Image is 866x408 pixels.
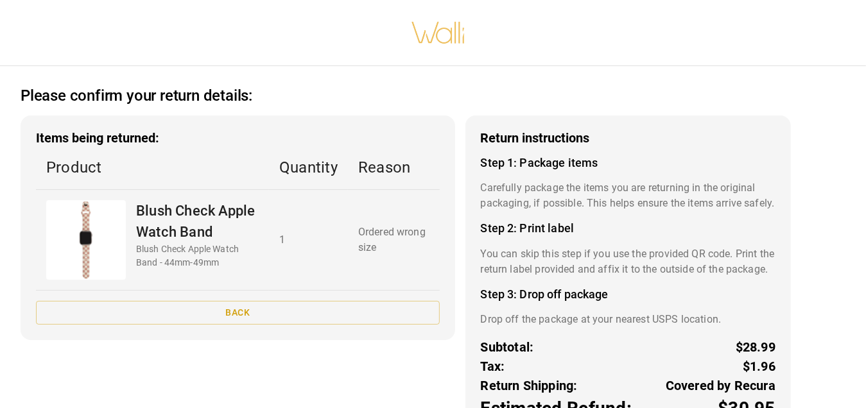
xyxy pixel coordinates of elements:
p: Subtotal: [481,337,534,357]
p: Covered by Recura [666,376,775,395]
p: Reason [358,156,429,179]
p: Return Shipping: [481,376,578,395]
img: walli-inc.myshopify.com [411,5,466,60]
h2: Please confirm your return details: [21,87,252,105]
p: Blush Check Apple Watch Band - 44mm-49mm [136,242,259,269]
p: Product [46,156,259,179]
p: Blush Check Apple Watch Band [136,200,259,242]
h4: Step 2: Print label [481,221,775,235]
p: 1 [279,232,338,248]
h4: Step 1: Package items [481,156,775,170]
h3: Items being returned: [36,131,440,146]
p: Drop off the package at your nearest USPS location. [481,312,775,327]
button: Back [36,301,440,325]
p: Carefully package the items you are returning in the original packaging, if possible. This helps ... [481,180,775,211]
p: Tax: [481,357,505,376]
p: $1.96 [743,357,775,376]
p: Ordered wrong size [358,225,429,255]
h3: Return instructions [481,131,775,146]
p: You can skip this step if you use the provided QR code. Print the return label provided and affix... [481,246,775,277]
p: $28.99 [736,337,775,357]
p: Quantity [279,156,338,179]
h4: Step 3: Drop off package [481,287,775,302]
